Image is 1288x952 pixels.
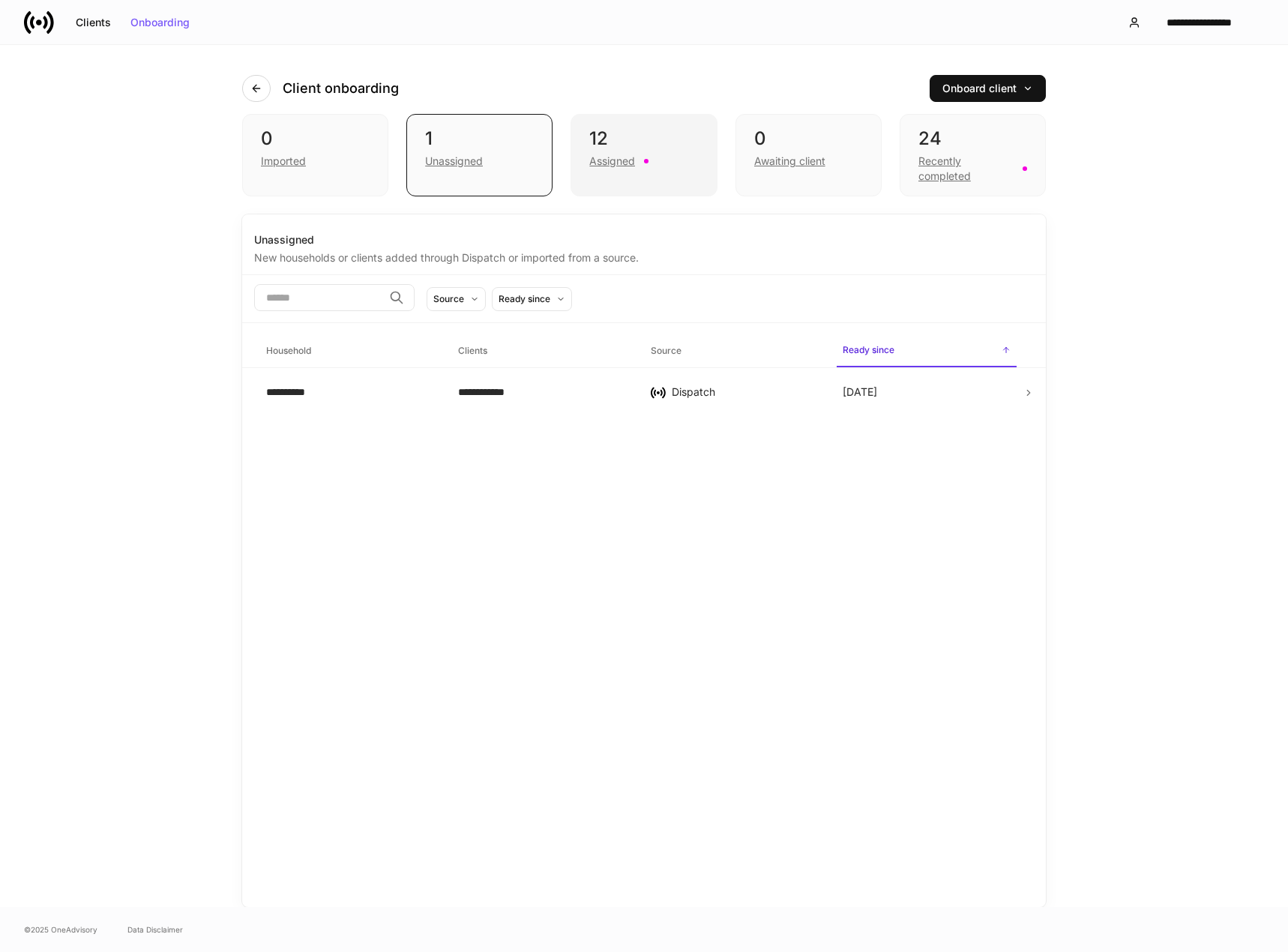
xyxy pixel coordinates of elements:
[492,287,572,311] button: Ready since
[900,114,1046,196] div: 24Recently completed
[127,924,183,936] a: Data Disclaimer
[283,79,399,97] h4: Client onboarding
[589,127,698,151] div: 12
[843,385,877,400] p: [DATE]
[130,17,190,28] div: Onboarding
[754,127,863,151] div: 0
[452,336,632,367] span: Clients
[672,385,819,400] div: Dispatch
[458,343,487,358] h6: Clients
[261,154,306,169] div: Imported
[260,336,440,367] span: Household
[261,127,370,151] div: 0
[843,343,894,357] h6: Ready since
[66,10,121,34] button: Clients
[24,924,97,936] span: © 2025 OneAdvisory
[425,154,483,169] div: Unassigned
[645,336,825,367] span: Source
[254,247,1034,265] div: New households or clients added through Dispatch or imported from a source.
[76,17,111,28] div: Clients
[121,10,199,34] button: Onboarding
[754,154,825,169] div: Awaiting client
[918,154,1014,184] div: Recently completed
[571,114,717,196] div: 12Assigned
[425,127,534,151] div: 1
[930,75,1046,102] button: Onboard client
[266,343,311,358] h6: Household
[499,292,550,306] div: Ready since
[589,154,635,169] div: Assigned
[242,114,388,196] div: 0Imported
[406,114,553,196] div: 1Unassigned
[837,335,1017,367] span: Ready since
[254,232,1034,247] div: Unassigned
[918,127,1027,151] div: 24
[433,292,464,306] div: Source
[735,114,882,196] div: 0Awaiting client
[651,343,681,358] h6: Source
[427,287,486,311] button: Source
[942,83,1033,94] div: Onboard client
